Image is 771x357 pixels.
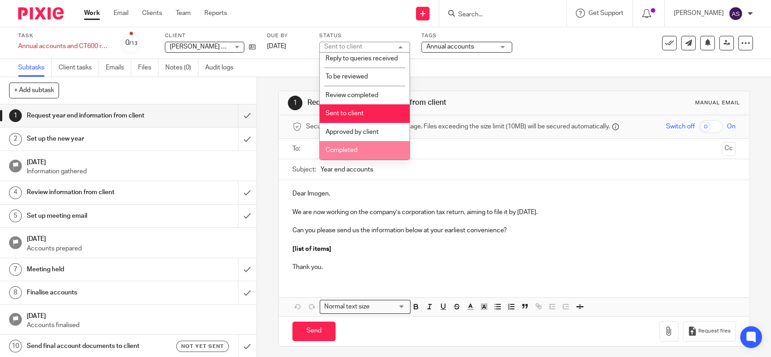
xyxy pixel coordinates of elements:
span: [PERSON_NAME] Wealth Ltd [170,44,252,50]
label: Client [165,32,256,39]
a: Subtasks [18,59,52,77]
input: Search for option [372,302,405,312]
label: Tags [421,32,512,39]
a: Emails [106,59,131,77]
h1: [DATE] [27,232,247,244]
label: Subject: [292,165,316,174]
a: Work [84,9,100,18]
a: Clients [142,9,162,18]
span: Not yet sent [181,342,224,350]
span: Approved by client [326,129,379,135]
span: Switch off [666,122,695,131]
a: Files [138,59,158,77]
div: 1 [288,96,302,110]
div: Annual accounts and CT600 return - 2025 [18,42,109,51]
h1: Set up meeting email [27,209,162,223]
p: Accounts finalised [27,321,247,330]
a: Team [176,9,191,18]
label: To: [292,144,302,153]
div: 2 [9,133,22,146]
button: Cc [722,142,736,156]
label: Due by [267,32,308,39]
p: Can you please send us the information below at your earliest convenience? [292,226,736,235]
div: Search for option [320,300,410,314]
a: Audit logs [205,59,240,77]
a: Notes (0) [165,59,198,77]
div: 4 [9,186,22,199]
strong: [list of items] [292,246,331,252]
span: Review completed [326,92,378,98]
p: Thank you. [292,263,736,272]
h1: [DATE] [27,156,247,167]
p: Dear Imogen, [292,189,736,198]
h1: Meeting held [27,263,162,276]
input: Send [292,322,336,341]
h1: Review information from client [27,186,162,199]
p: Accounts prepared [27,244,247,253]
button: Request files [683,321,736,342]
h1: Set up the new year [27,132,162,146]
img: svg%3E [728,6,743,21]
p: Information gathered [27,167,247,176]
a: Email [114,9,128,18]
div: 5 [9,210,22,222]
button: + Add subtask [9,83,59,98]
div: 7 [9,263,22,276]
p: [PERSON_NAME] [674,9,724,18]
div: 10 [9,340,22,352]
span: To be reviewed [326,73,368,80]
img: Pixie [18,7,64,20]
h1: Request year end information from client [27,109,162,122]
span: Annual accounts [426,44,474,50]
div: Manual email [695,99,740,107]
span: Sent to client [326,110,364,117]
span: Secure the attachments in this message. Files exceeding the size limit (10MB) will be secured aut... [306,122,610,131]
span: Normal text size [322,302,371,312]
div: 0 [125,38,138,48]
h1: Send final account documents to client [27,339,162,353]
span: Completed [326,147,357,153]
div: 8 [9,286,22,299]
small: /13 [129,41,138,46]
input: Search [457,11,539,19]
span: [DATE] [267,43,286,49]
span: Reply to queries received [326,55,398,62]
span: Request files [698,328,731,335]
h1: Finalise accounts [27,286,162,299]
span: Get Support [588,10,623,16]
span: On [727,122,736,131]
label: Task [18,32,109,39]
p: We are now working on the company’s corporation tax return, aiming to file it by [DATE]. [292,208,736,217]
div: Sent to client [324,44,362,50]
h1: Request year end information from client [307,98,534,108]
a: Client tasks [59,59,99,77]
label: Status [319,32,410,39]
a: Reports [204,9,227,18]
div: 1 [9,109,22,122]
h1: [DATE] [27,309,247,321]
